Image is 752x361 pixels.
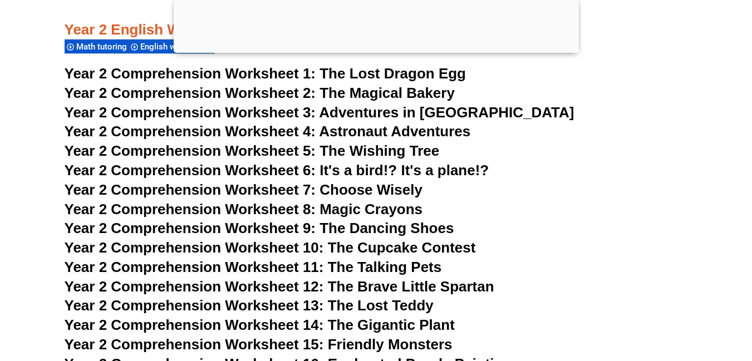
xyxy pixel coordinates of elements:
a: Year 2 Comprehension Worksheet 8: Magic Crayons [65,201,423,217]
div: English worksheets [129,39,215,54]
span: Year 2 Comprehension Worksheet 2: [65,85,316,101]
a: Year 2 Comprehension Worksheet 10: The Cupcake Contest [65,239,476,256]
a: Year 2 Comprehension Worksheet 1: The Lost Dragon Egg [65,65,466,82]
span: Choose Wisely [320,181,422,198]
span: Adventures in [GEOGRAPHIC_DATA] [319,104,574,121]
div: Math tutoring [65,39,129,54]
a: Year 2 Comprehension Worksheet 2: The Magical Bakery [65,85,455,101]
span: English worksheets [140,42,217,52]
span: Year 2 Comprehension Worksheet 7: [65,181,316,198]
a: Year 2 Comprehension Worksheet 6: It's a bird!? It's a plane!? [65,162,489,179]
a: Year 2 Comprehension Worksheet 9: The Dancing Shoes [65,220,454,236]
a: Year 2 Comprehension Worksheet 7: Choose Wisely [65,181,422,198]
a: Year 2 Comprehension Worksheet 4: Astronaut Adventures [65,123,471,140]
a: Year 2 Comprehension Worksheet 5: The Wishing Tree [65,142,440,159]
span: Astronaut Adventures [319,123,470,140]
a: Year 2 Comprehension Worksheet 15: Friendly Monsters [65,336,453,353]
span: The Lost Dragon Egg [320,65,466,82]
span: Year 2 Comprehension Worksheet 4: [65,123,316,140]
a: Year 2 Comprehension Worksheet 11: The Talking Pets [65,259,442,275]
span: The Magical Bakery [320,85,455,101]
span: Math tutoring [76,42,130,52]
span: Year 2 Comprehension Worksheet 3: [65,104,316,121]
span: Year 2 Comprehension Worksheet 1: [65,65,316,82]
a: Year 2 Comprehension Worksheet 13: The Lost Teddy [65,297,434,314]
span: Year 2 Comprehension Worksheet 5: [65,142,316,159]
a: Year 2 Comprehension Worksheet 3: Adventures in [GEOGRAPHIC_DATA] [65,104,574,121]
span: The Wishing Tree [320,142,439,159]
a: Year 2 Comprehension Worksheet 12: The Brave Little Spartan [65,278,494,295]
a: Year 2 Comprehension Worksheet 14: The Gigantic Plant [65,317,455,333]
iframe: Chat Widget [696,308,752,361]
